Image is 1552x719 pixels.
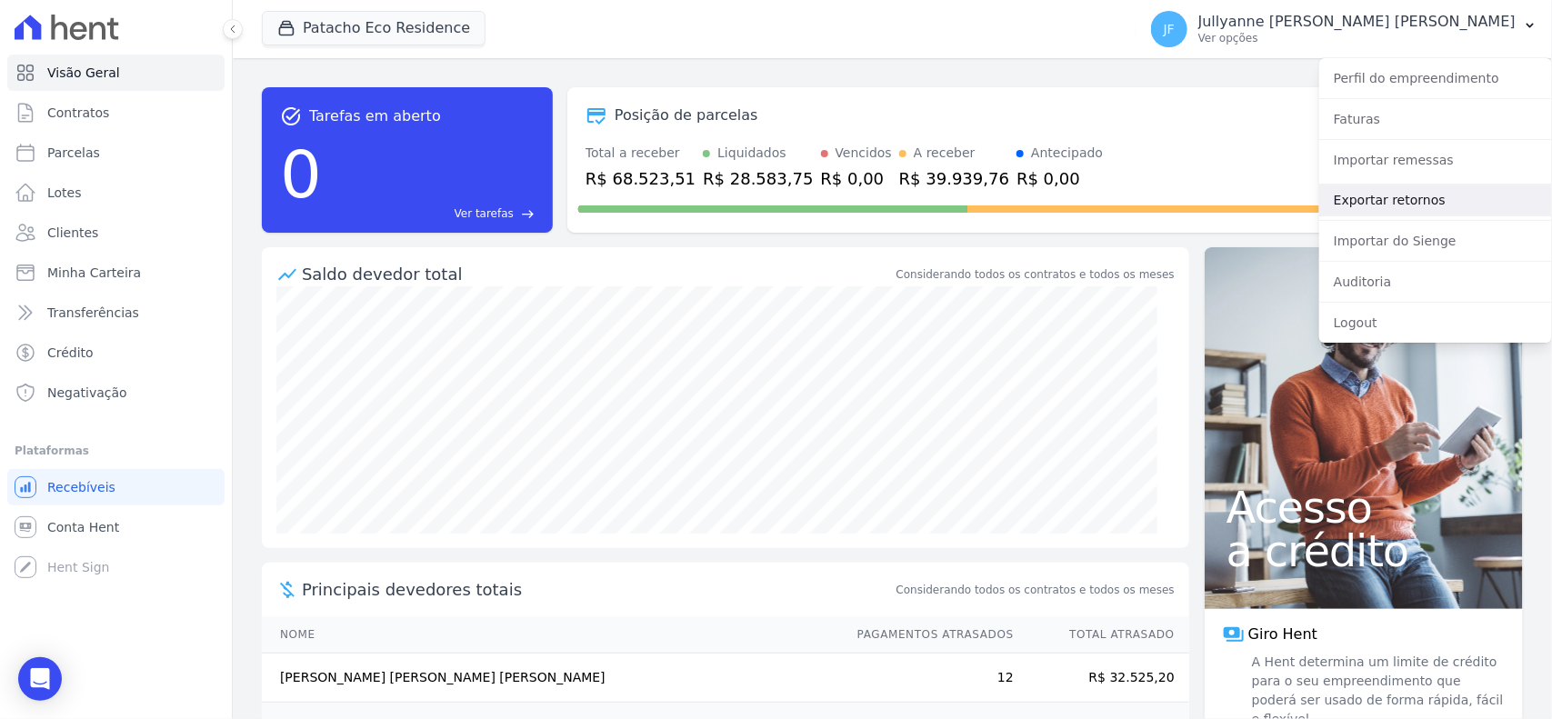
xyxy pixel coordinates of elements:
a: Lotes [7,175,225,211]
div: Vencidos [836,144,892,163]
span: east [521,207,535,221]
td: 12 [840,654,1015,703]
a: Importar remessas [1319,144,1552,176]
a: Contratos [7,95,225,131]
a: Auditoria [1319,265,1552,298]
div: Saldo devedor total [302,262,893,286]
div: Antecipado [1031,144,1103,163]
span: Tarefas em aberto [309,105,441,127]
span: Parcelas [47,144,100,162]
span: Clientes [47,224,98,242]
span: Contratos [47,104,109,122]
div: Plataformas [15,440,217,462]
span: Conta Hent [47,518,119,536]
th: Nome [262,616,840,654]
div: 0 [280,127,322,222]
button: Patacho Eco Residence [262,11,486,45]
span: Ver tarefas [455,205,514,222]
span: Principais devedores totais [302,577,893,602]
p: Jullyanne [PERSON_NAME] [PERSON_NAME] [1198,13,1516,31]
span: Crédito [47,344,94,362]
span: Giro Hent [1248,624,1317,645]
th: Total Atrasado [1015,616,1189,654]
td: R$ 32.525,20 [1015,654,1189,703]
a: Clientes [7,215,225,251]
div: Posição de parcelas [615,105,758,126]
span: Considerando todos os contratos e todos os meses [896,582,1175,598]
div: Liquidados [717,144,786,163]
a: Recebíveis [7,469,225,505]
div: R$ 39.939,76 [899,166,1009,191]
span: a crédito [1227,529,1501,573]
span: Recebíveis [47,478,115,496]
a: Negativação [7,374,225,411]
a: Crédito [7,335,225,371]
a: Importar do Sienge [1319,225,1552,257]
div: R$ 0,00 [821,166,892,191]
div: Considerando todos os contratos e todos os meses [896,266,1175,283]
div: R$ 0,00 [1016,166,1103,191]
a: Ver tarefas east [329,205,535,222]
div: R$ 68.523,51 [586,166,696,191]
div: Total a receber [586,144,696,163]
th: Pagamentos Atrasados [840,616,1015,654]
div: A receber [914,144,976,163]
div: Open Intercom Messenger [18,657,62,701]
span: Negativação [47,384,127,402]
a: Minha Carteira [7,255,225,291]
a: Transferências [7,295,225,331]
a: Exportar retornos [1319,184,1552,216]
a: Perfil do empreendimento [1319,62,1552,95]
a: Logout [1319,306,1552,339]
span: Transferências [47,304,139,322]
a: Parcelas [7,135,225,171]
span: Minha Carteira [47,264,141,282]
td: [PERSON_NAME] [PERSON_NAME] [PERSON_NAME] [262,654,840,703]
div: R$ 28.583,75 [703,166,813,191]
a: Visão Geral [7,55,225,91]
span: JF [1164,23,1175,35]
span: Acesso [1227,485,1501,529]
p: Ver opções [1198,31,1516,45]
span: Visão Geral [47,64,120,82]
button: JF Jullyanne [PERSON_NAME] [PERSON_NAME] Ver opções [1136,4,1552,55]
span: task_alt [280,105,302,127]
a: Conta Hent [7,509,225,545]
a: Faturas [1319,103,1552,135]
span: Lotes [47,184,82,202]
